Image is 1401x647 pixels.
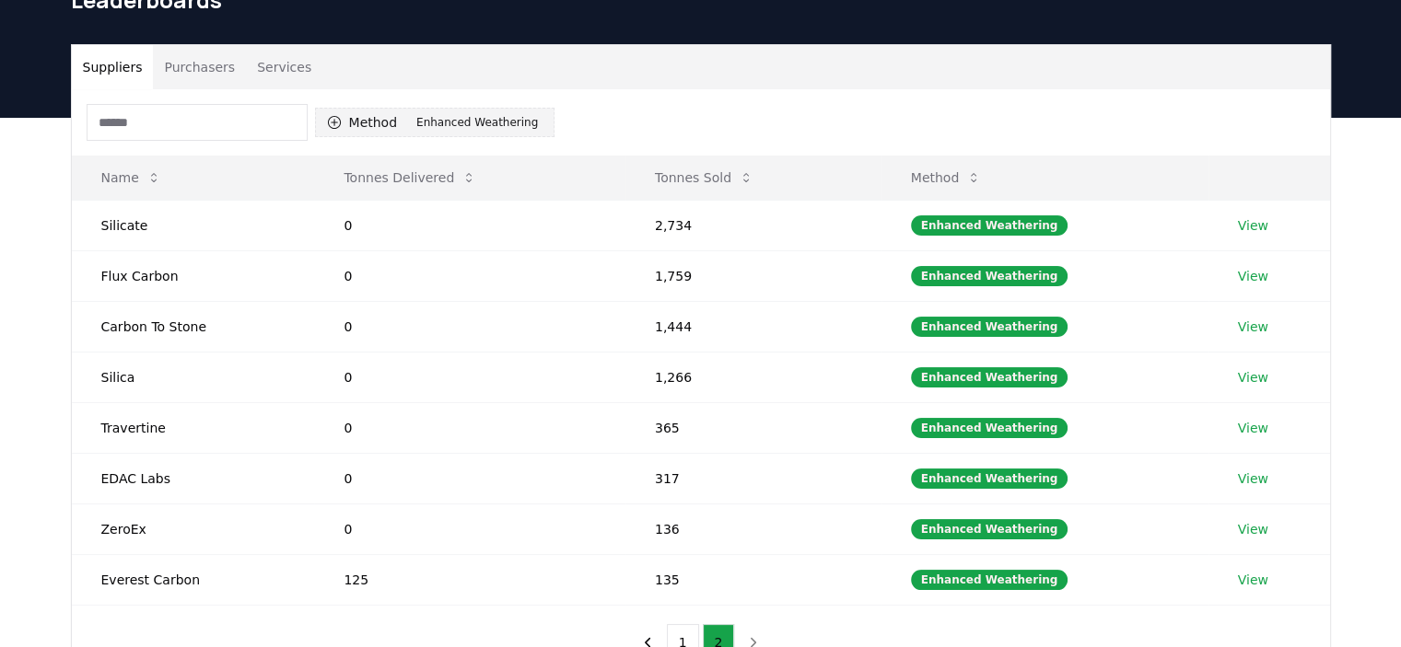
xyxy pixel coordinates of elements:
[1238,469,1268,488] a: View
[625,250,881,301] td: 1,759
[911,570,1068,590] div: Enhanced Weathering
[1238,520,1268,538] a: View
[314,503,625,554] td: 0
[911,468,1068,489] div: Enhanced Weathering
[314,554,625,605] td: 125
[72,453,315,503] td: EDAC Labs
[1238,368,1268,387] a: View
[246,45,322,89] button: Services
[72,402,315,453] td: Travertine
[625,503,881,554] td: 136
[911,418,1068,438] div: Enhanced Weathering
[72,301,315,352] td: Carbon To Stone
[72,503,315,554] td: ZeroEx
[640,159,768,196] button: Tonnes Sold
[1238,267,1268,285] a: View
[1238,419,1268,437] a: View
[314,250,625,301] td: 0
[72,250,315,301] td: Flux Carbon
[314,200,625,250] td: 0
[911,519,1068,539] div: Enhanced Weathering
[1238,216,1268,235] a: View
[72,554,315,605] td: Everest Carbon
[1238,571,1268,589] a: View
[911,317,1068,337] div: Enhanced Weathering
[314,301,625,352] td: 0
[625,200,881,250] td: 2,734
[412,112,543,133] div: Enhanced Weathering
[896,159,997,196] button: Method
[911,215,1068,236] div: Enhanced Weathering
[72,45,154,89] button: Suppliers
[87,159,176,196] button: Name
[625,301,881,352] td: 1,444
[72,352,315,402] td: Silica
[315,108,555,137] button: MethodEnhanced Weathering
[329,159,491,196] button: Tonnes Delivered
[72,200,315,250] td: Silicate
[911,266,1068,286] div: Enhanced Weathering
[625,352,881,402] td: 1,266
[314,402,625,453] td: 0
[153,45,246,89] button: Purchasers
[314,352,625,402] td: 0
[625,554,881,605] td: 135
[1238,318,1268,336] a: View
[314,453,625,503] td: 0
[625,453,881,503] td: 317
[625,402,881,453] td: 365
[911,367,1068,387] div: Enhanced Weathering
